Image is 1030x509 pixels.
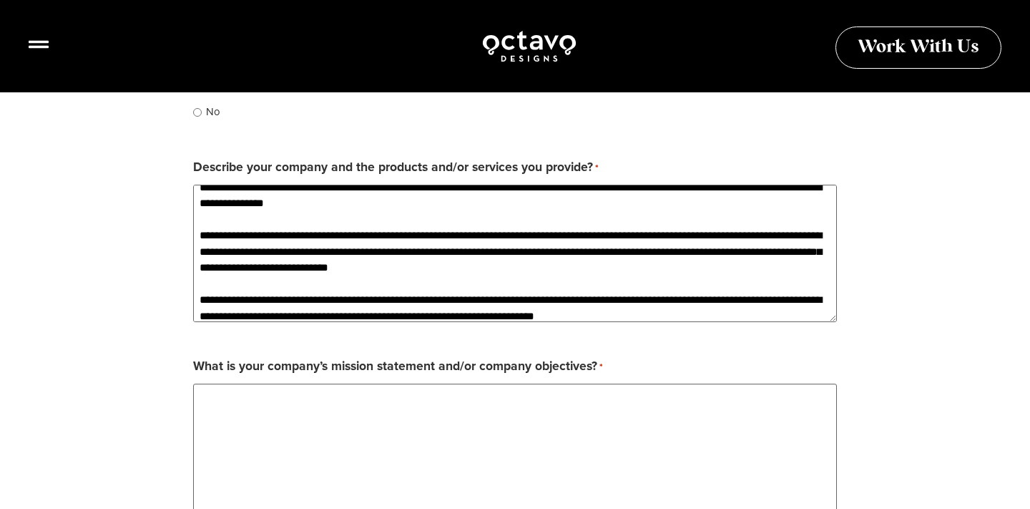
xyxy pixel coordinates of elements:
[858,39,979,57] span: Work With Us
[835,26,1001,69] a: Work With Us
[206,106,220,119] label: No
[193,356,603,378] label: What is your company’s mission statement and/or company objectives?
[193,157,599,179] label: Describe your company and the products and/or services you provide?
[481,29,577,64] img: Octavo Designs Logo in White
